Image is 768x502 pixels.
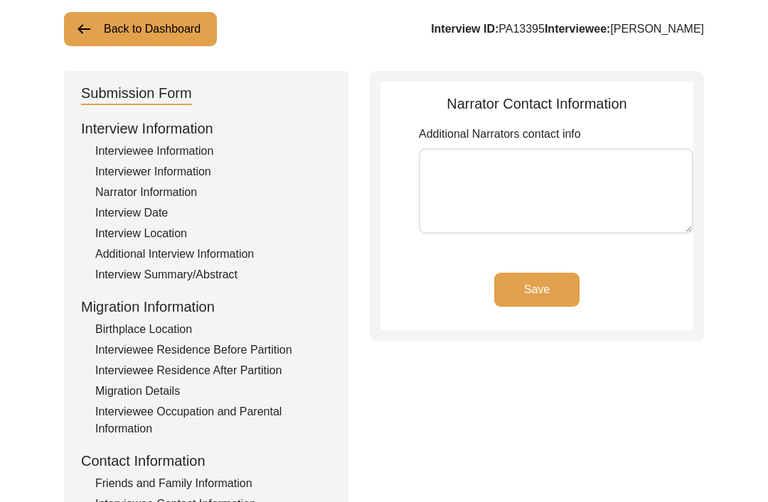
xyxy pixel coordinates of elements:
[81,118,331,139] div: Interview Information
[380,93,693,114] div: Narrator Contact Information
[81,296,331,317] div: Migration Information
[95,362,331,379] div: Interviewee Residence After Partition
[95,246,331,263] div: Additional Interview Information
[95,403,331,437] div: Interviewee Occupation and Parental Information
[494,273,580,307] button: Save
[95,383,331,400] div: Migration Details
[95,204,331,222] div: Interview Date
[545,23,610,35] b: Interviewee:
[81,450,331,471] div: Contact Information
[95,225,331,242] div: Interview Location
[419,126,581,143] label: Additional Narrators contact info
[81,82,192,105] div: Submission Form
[95,143,331,160] div: Interviewee Information
[95,266,331,283] div: Interview Summary/Abstract
[75,21,92,38] img: arrow-left.png
[95,321,331,338] div: Birthplace Location
[95,163,331,180] div: Interviewer Information
[95,475,331,492] div: Friends and Family Information
[95,184,331,201] div: Narrator Information
[431,23,498,35] b: Interview ID:
[64,12,217,46] button: Back to Dashboard
[95,342,331,359] div: Interviewee Residence Before Partition
[431,21,704,38] div: PA13395 [PERSON_NAME]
